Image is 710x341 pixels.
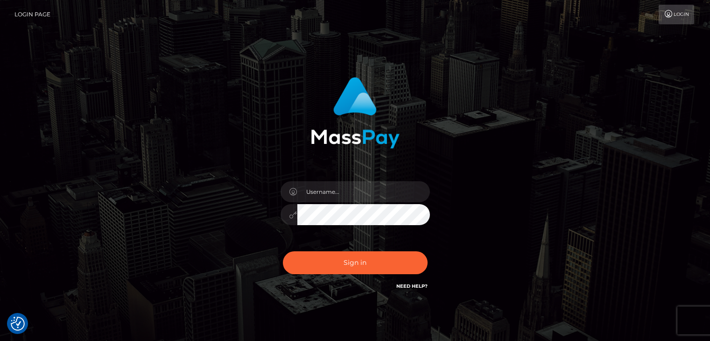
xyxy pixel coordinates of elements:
input: Username... [297,181,430,202]
button: Sign in [283,251,428,274]
img: MassPay Login [311,77,400,149]
button: Consent Preferences [11,317,25,331]
a: Need Help? [396,283,428,289]
a: Login [659,5,694,24]
img: Revisit consent button [11,317,25,331]
a: Login Page [14,5,50,24]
